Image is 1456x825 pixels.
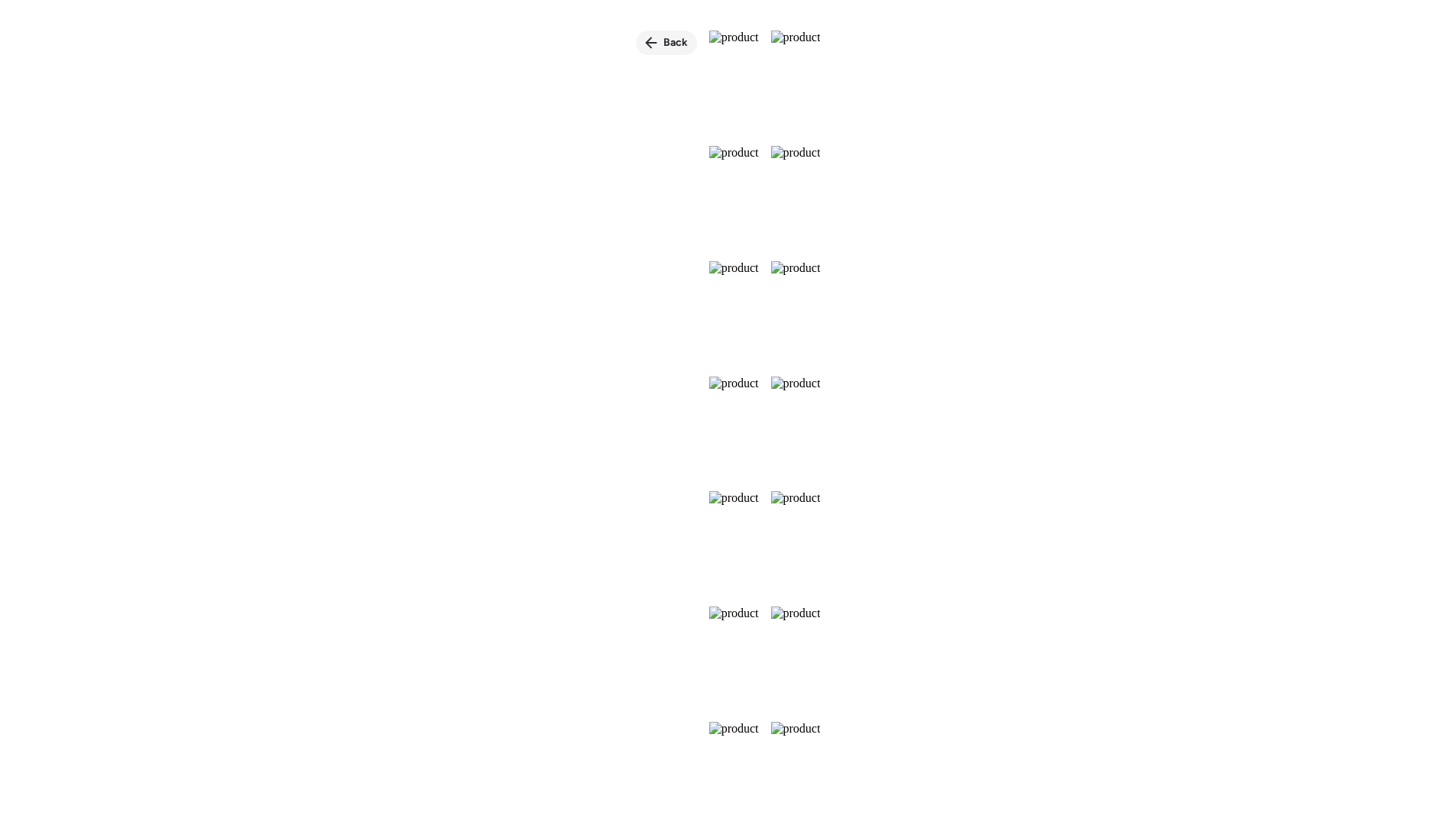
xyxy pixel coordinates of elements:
img: product [709,491,759,594]
img: product [709,146,759,249]
img: product [771,146,821,249]
img: product [709,722,759,825]
img: product [771,377,821,480]
img: product [709,261,759,364]
img: product [771,722,821,825]
img: product [771,31,821,134]
img: product [771,491,821,594]
img: product [709,607,759,710]
span: Back [663,35,688,50]
img: product [771,607,821,710]
img: product [771,261,821,364]
img: product [709,31,759,134]
img: product [709,377,759,480]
